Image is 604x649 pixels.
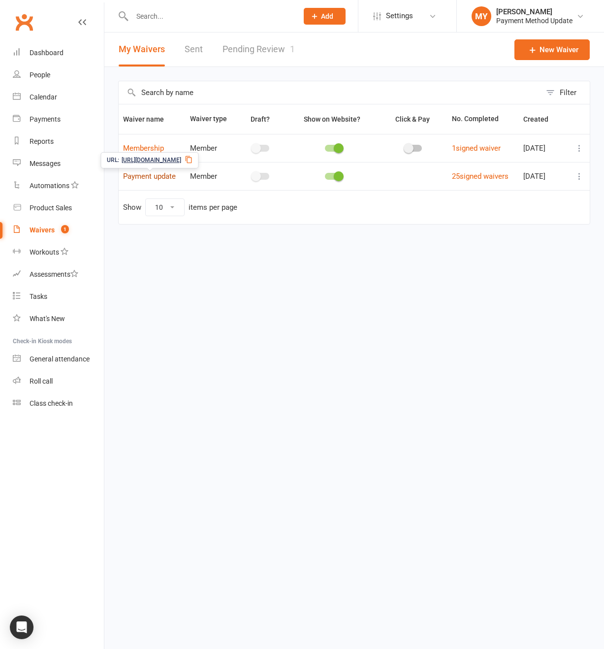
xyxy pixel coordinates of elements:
[119,81,541,104] input: Search by name
[13,197,104,219] a: Product Sales
[560,87,576,98] div: Filter
[496,7,572,16] div: [PERSON_NAME]
[13,286,104,308] a: Tasks
[523,115,559,123] span: Created
[295,113,371,125] button: Show on Website?
[13,64,104,86] a: People
[123,115,175,123] span: Waiver name
[242,113,281,125] button: Draft?
[186,162,235,190] td: Member
[523,113,559,125] button: Created
[30,399,73,407] div: Class check-in
[321,12,333,20] span: Add
[514,39,590,60] a: New Waiver
[519,134,568,162] td: [DATE]
[30,182,69,190] div: Automations
[386,5,413,27] span: Settings
[13,241,104,263] a: Workouts
[13,86,104,108] a: Calendar
[186,104,235,134] th: Waiver type
[13,175,104,197] a: Automations
[452,144,501,153] a: 1signed waiver
[30,49,64,57] div: Dashboard
[30,315,65,323] div: What's New
[496,16,572,25] div: Payment Method Update
[30,71,50,79] div: People
[13,263,104,286] a: Assessments
[13,308,104,330] a: What's New
[452,172,509,181] a: 25signed waivers
[30,355,90,363] div: General attendance
[123,144,164,153] a: Membership
[395,115,430,123] span: Click & Pay
[30,377,53,385] div: Roll call
[30,204,72,212] div: Product Sales
[30,292,47,300] div: Tasks
[12,10,36,34] a: Clubworx
[185,32,203,66] a: Sent
[189,203,237,212] div: items per page
[447,104,518,134] th: No. Completed
[186,134,235,162] td: Member
[123,198,237,216] div: Show
[61,225,69,233] span: 1
[30,137,54,145] div: Reports
[107,156,119,165] span: URL:
[251,115,270,123] span: Draft?
[13,370,104,392] a: Roll call
[519,162,568,190] td: [DATE]
[119,32,165,66] button: My Waivers
[30,270,78,278] div: Assessments
[13,42,104,64] a: Dashboard
[472,6,491,26] div: MY
[30,115,61,123] div: Payments
[129,9,291,23] input: Search...
[13,108,104,130] a: Payments
[304,115,360,123] span: Show on Website?
[290,44,295,54] span: 1
[30,160,61,167] div: Messages
[386,113,441,125] button: Click & Pay
[13,392,104,415] a: Class kiosk mode
[13,219,104,241] a: Waivers 1
[122,156,181,165] span: [URL][DOMAIN_NAME]
[223,32,295,66] a: Pending Review1
[13,130,104,153] a: Reports
[30,93,57,101] div: Calendar
[541,81,590,104] button: Filter
[30,226,55,234] div: Waivers
[304,8,346,25] button: Add
[123,172,176,181] a: Payment update
[13,348,104,370] a: General attendance kiosk mode
[30,248,59,256] div: Workouts
[123,113,175,125] button: Waiver name
[13,153,104,175] a: Messages
[10,616,33,639] div: Open Intercom Messenger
